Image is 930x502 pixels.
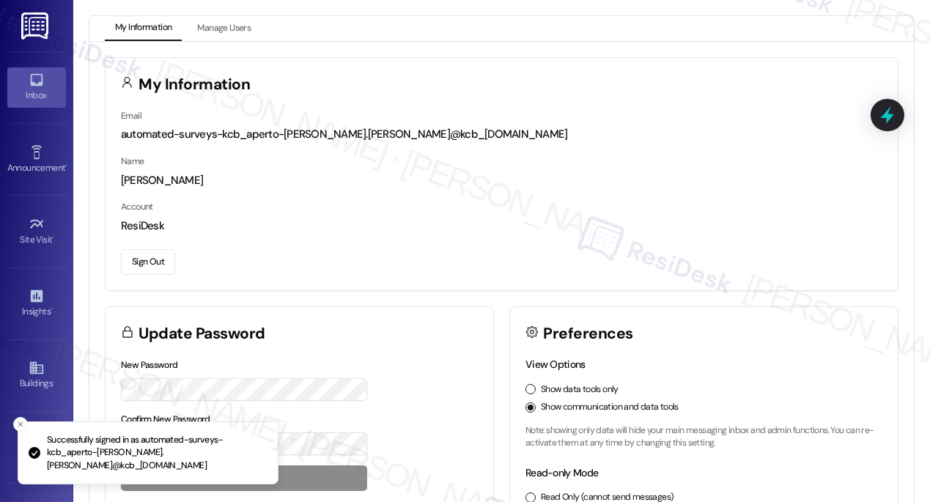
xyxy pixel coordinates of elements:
span: • [65,160,67,171]
label: View Options [525,358,586,371]
button: Manage Users [187,16,261,41]
span: • [51,304,53,314]
label: Read-only Mode [525,466,598,479]
h3: Update Password [139,326,265,342]
button: Close toast [13,417,28,432]
span: • [53,232,55,243]
a: Insights • [7,284,66,323]
div: [PERSON_NAME] [121,173,882,188]
div: automated-surveys-kcb_aperto-[PERSON_NAME].[PERSON_NAME]@kcb_[DOMAIN_NAME] [121,127,882,142]
p: Successfully signed in as automated-surveys-kcb_aperto-[PERSON_NAME].[PERSON_NAME]@kcb_[DOMAIN_NAME] [47,434,266,473]
label: Email [121,110,141,122]
p: Note: showing only data will hide your main messaging inbox and admin functions. You can re-activ... [525,424,882,450]
label: Account [121,201,153,213]
a: Site Visit • [7,212,66,251]
img: ResiDesk Logo [21,12,51,40]
label: Name [121,155,144,167]
h3: My Information [139,77,251,92]
a: Inbox [7,67,66,107]
a: Leads [7,428,66,468]
button: My Information [105,16,182,41]
button: Sign Out [121,249,175,275]
label: New Password [121,359,178,371]
label: Show data tools only [541,383,619,396]
a: Buildings [7,355,66,395]
label: Show communication and data tools [541,401,679,414]
h3: Preferences [544,326,633,342]
div: ResiDesk [121,218,882,234]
